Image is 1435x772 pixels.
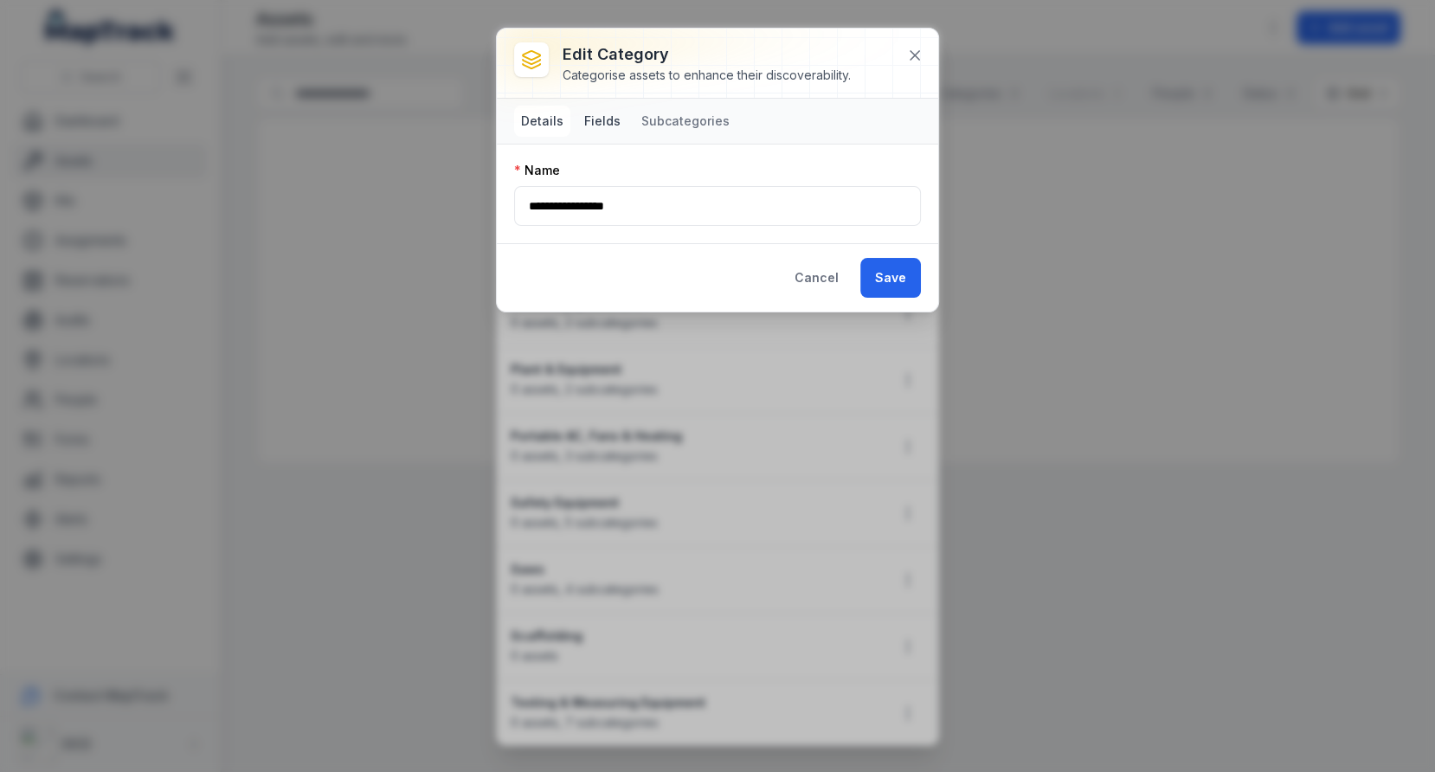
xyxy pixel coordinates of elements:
[634,106,737,137] button: Subcategories
[514,162,560,179] label: Name
[514,106,570,137] button: Details
[577,106,627,137] button: Fields
[860,258,921,298] button: Save
[780,258,853,298] button: Cancel
[563,42,851,67] h3: Edit category
[563,67,851,84] div: Categorise assets to enhance their discoverability.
